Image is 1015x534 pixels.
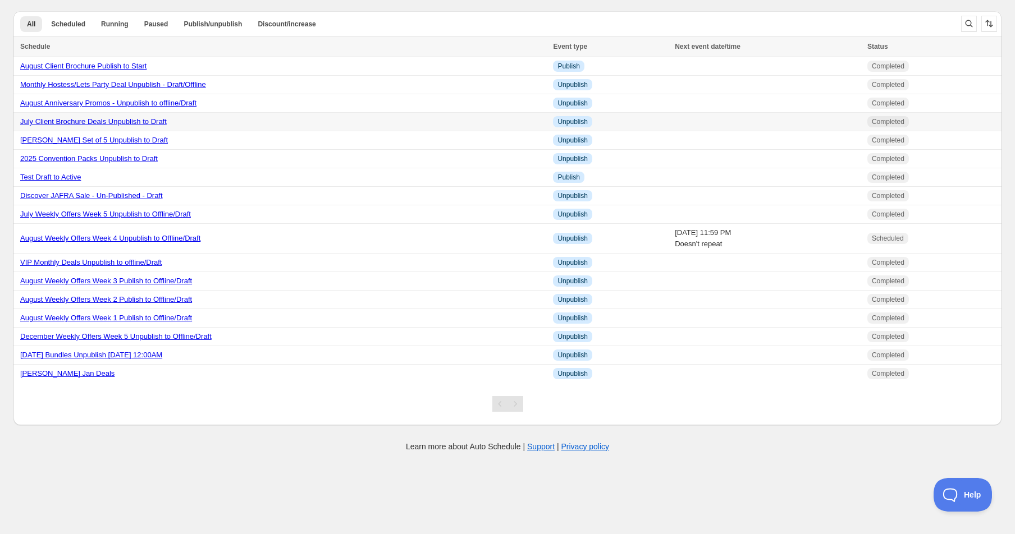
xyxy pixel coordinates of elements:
[867,43,888,50] span: Status
[20,351,162,359] a: [DATE] Bundles Unpublish [DATE] 12:00AM
[20,191,163,200] a: Discover JAFRA Sale - Un-Published - Draft
[872,351,904,360] span: Completed
[872,117,904,126] span: Completed
[872,173,904,182] span: Completed
[872,191,904,200] span: Completed
[557,258,587,267] span: Unpublish
[872,234,904,243] span: Scheduled
[20,136,168,144] a: [PERSON_NAME] Set of 5 Unpublish to Draft
[20,332,212,340] a: December Weekly Offers Week 5 Unpublish to Offline/Draft
[671,224,864,254] td: [DATE] 11:59 PM Doesn't repeat
[20,43,50,50] span: Schedule
[872,314,904,323] span: Completed
[872,136,904,145] span: Completed
[20,173,81,181] a: Test Draft to Active
[557,351,587,360] span: Unpublish
[20,117,167,126] a: July Client Brochure Deals Unpublish to Draft
[20,295,192,303] a: August Weekly Offers Week 2 Publish to Offline/Draft
[557,295,587,304] span: Unpublish
[981,16,997,31] button: Sort the results
[557,62,579,71] span: Publish
[561,442,610,451] a: Privacy policy
[872,277,904,286] span: Completed
[144,20,168,29] span: Paused
[20,277,192,285] a: August Weekly Offers Week 3 Publish to Offline/Draft
[872,99,904,108] span: Completed
[557,117,587,126] span: Unpublish
[527,442,555,451] a: Support
[20,210,191,218] a: July Weekly Offers Week 5 Unpublish to Offline/Draft
[553,43,587,50] span: Event type
[101,20,129,29] span: Running
[675,43,740,50] span: Next event date/time
[51,20,85,29] span: Scheduled
[557,136,587,145] span: Unpublish
[557,80,587,89] span: Unpublish
[557,369,587,378] span: Unpublish
[557,99,587,108] span: Unpublish
[20,258,162,266] a: VIP Monthly Deals Unpublish to offline/Draft
[20,369,115,378] a: [PERSON_NAME] Jan Deals
[872,80,904,89] span: Completed
[872,154,904,163] span: Completed
[258,20,316,29] span: Discount/increase
[20,154,158,163] a: 2025 Convention Packs Unpublish to Draft
[557,173,579,182] span: Publish
[557,191,587,200] span: Unpublish
[872,369,904,378] span: Completed
[20,62,147,70] a: August Client Brochure Publish to Start
[184,20,242,29] span: Publish/unpublish
[557,234,587,243] span: Unpublish
[20,99,196,107] a: August Anniversary Promos - Unpublish to offline/Draft
[961,16,977,31] button: Search and filter results
[872,258,904,267] span: Completed
[27,20,35,29] span: All
[557,210,587,219] span: Unpublish
[872,295,904,304] span: Completed
[872,62,904,71] span: Completed
[20,314,192,322] a: August Weekly Offers Week 1 Publish to Offline/Draft
[406,441,609,452] p: Learn more about Auto Schedule | |
[20,80,206,89] a: Monthly Hostess/Lets Party Deal Unpublish - Draft/Offline
[492,396,523,412] nav: Pagination
[20,234,200,242] a: August Weekly Offers Week 4 Unpublish to Offline/Draft
[934,478,993,512] iframe: Toggle Customer Support
[557,314,587,323] span: Unpublish
[557,332,587,341] span: Unpublish
[872,332,904,341] span: Completed
[557,154,587,163] span: Unpublish
[872,210,904,219] span: Completed
[557,277,587,286] span: Unpublish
